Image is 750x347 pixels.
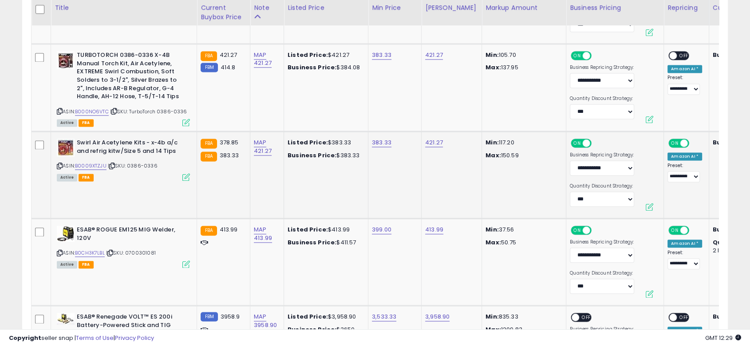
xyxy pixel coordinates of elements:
[288,64,361,72] div: $384.08
[76,334,114,342] a: Terms of Use
[570,96,634,102] label: Quantity Discount Strategy:
[372,312,396,321] a: 3,533.33
[288,313,361,321] div: $3,958.90
[201,312,218,321] small: FBM
[667,163,702,183] div: Preset:
[254,312,277,329] a: MAP 3958.90
[9,334,154,343] div: seller snap | |
[570,183,634,189] label: Quantity Discount Strategy:
[590,52,604,60] span: OFF
[77,139,185,157] b: Swirl Air Acetylene Kits - x-4b a/c and refrig kitw/Size 5 and 14 Tips
[115,334,154,342] a: Privacy Policy
[425,225,443,234] a: 413.99
[486,152,559,160] p: 150.59
[57,313,75,324] img: 41w60eDRJeL._SL40_.jpg
[688,140,702,147] span: OFF
[254,138,272,155] a: MAP 421.27
[425,138,443,147] a: 421.27
[486,312,499,321] strong: Min:
[220,312,240,321] span: 3958.9
[110,108,187,115] span: | SKU: TurboTorch 0386-0336
[425,312,450,321] a: 3,958.90
[570,3,660,12] div: Business Pricing
[201,139,217,148] small: FBA
[372,138,391,147] a: 383.33
[106,249,156,256] span: | SKU: 0700301081
[486,239,559,247] p: 50.75
[572,227,583,234] span: ON
[288,152,361,160] div: $383.33
[288,138,328,147] b: Listed Price:
[570,64,634,71] label: Business Repricing Strategy:
[486,225,499,234] strong: Min:
[425,3,478,12] div: [PERSON_NAME]
[486,51,499,59] strong: Min:
[201,63,218,72] small: FBM
[254,3,280,12] div: Note
[667,152,702,160] div: Amazon AI *
[75,162,107,170] a: B0009XTZJU
[372,3,418,12] div: Min Price
[677,52,691,60] span: OFF
[57,226,75,242] img: 41t63VcUkhL._SL40_.jpg
[219,51,237,59] span: 421.27
[425,51,443,60] a: 421.27
[57,174,77,181] span: All listings currently available for purchase on Amazon
[254,51,272,68] a: MAP 421.27
[486,64,559,72] p: 137.95
[572,140,583,147] span: ON
[486,313,559,321] p: 835.33
[572,52,583,60] span: ON
[55,3,193,12] div: Title
[254,225,272,242] a: MAP 413.99
[9,334,41,342] strong: Copyright
[75,249,105,257] a: B0CH3K7LBL
[667,250,702,270] div: Preset:
[57,139,75,156] img: 518W32r0kYL._SL40_.jpg
[288,151,336,160] b: Business Price:
[590,227,604,234] span: OFF
[57,119,77,127] span: All listings currently available for purchase on Amazon
[486,3,562,12] div: Markup Amount
[486,51,559,59] p: 105.70
[77,226,185,244] b: ESAB® ROGUE EM125 MIG Welder, 120V
[288,238,336,247] b: Business Price:
[486,63,501,72] strong: Max:
[108,162,158,169] span: | SKU: 0386-0336
[705,334,741,342] span: 2025-10-10 12:29 GMT
[288,139,361,147] div: $383.33
[372,225,391,234] a: 399.00
[669,140,680,147] span: ON
[79,174,94,181] span: FBA
[288,312,328,321] b: Listed Price:
[201,152,217,161] small: FBA
[667,3,705,12] div: Repricing
[288,239,361,247] div: $411.57
[79,261,94,268] span: FBA
[372,51,391,60] a: 383.33
[77,313,185,340] b: ESAB® Renegade VOLT™ ES 200i Battery-Powered Stick and TIG Welder
[57,261,77,268] span: All listings currently available for purchase on Amazon
[219,138,238,147] span: 378.85
[667,65,702,73] div: Amazon AI *
[486,151,501,160] strong: Max:
[219,151,239,160] span: 383.33
[201,51,217,61] small: FBA
[688,227,702,234] span: OFF
[667,239,702,247] div: Amazon AI *
[219,225,237,234] span: 413.99
[201,3,246,22] div: Current Buybox Price
[79,119,94,127] span: FBA
[288,51,361,59] div: $421.27
[486,226,559,234] p: 37.56
[288,51,328,59] b: Listed Price:
[486,139,559,147] p: 117.20
[667,75,702,95] div: Preset:
[75,108,109,116] a: B000NO6VTC
[590,140,604,147] span: OFF
[57,139,190,180] div: ASIN:
[288,225,328,234] b: Listed Price:
[288,226,361,234] div: $413.99
[57,51,75,69] img: 51dKfgrLvTS._SL40_.jpg
[570,270,634,276] label: Quantity Discount Strategy:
